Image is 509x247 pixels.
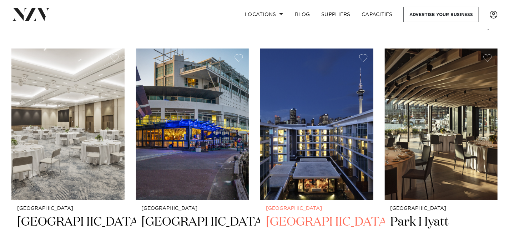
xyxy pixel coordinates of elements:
a: BLOG [289,7,316,22]
small: [GEOGRAPHIC_DATA] [266,206,368,211]
img: nzv-logo.png [11,8,50,21]
a: Capacities [356,7,399,22]
a: Advertise your business [403,7,479,22]
img: Sofitel Auckland Viaduct Harbour hotel venue [260,49,373,200]
small: [GEOGRAPHIC_DATA] [17,206,119,211]
a: Locations [239,7,289,22]
small: [GEOGRAPHIC_DATA] [142,206,243,211]
small: [GEOGRAPHIC_DATA] [390,206,492,211]
a: SUPPLIERS [316,7,356,22]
